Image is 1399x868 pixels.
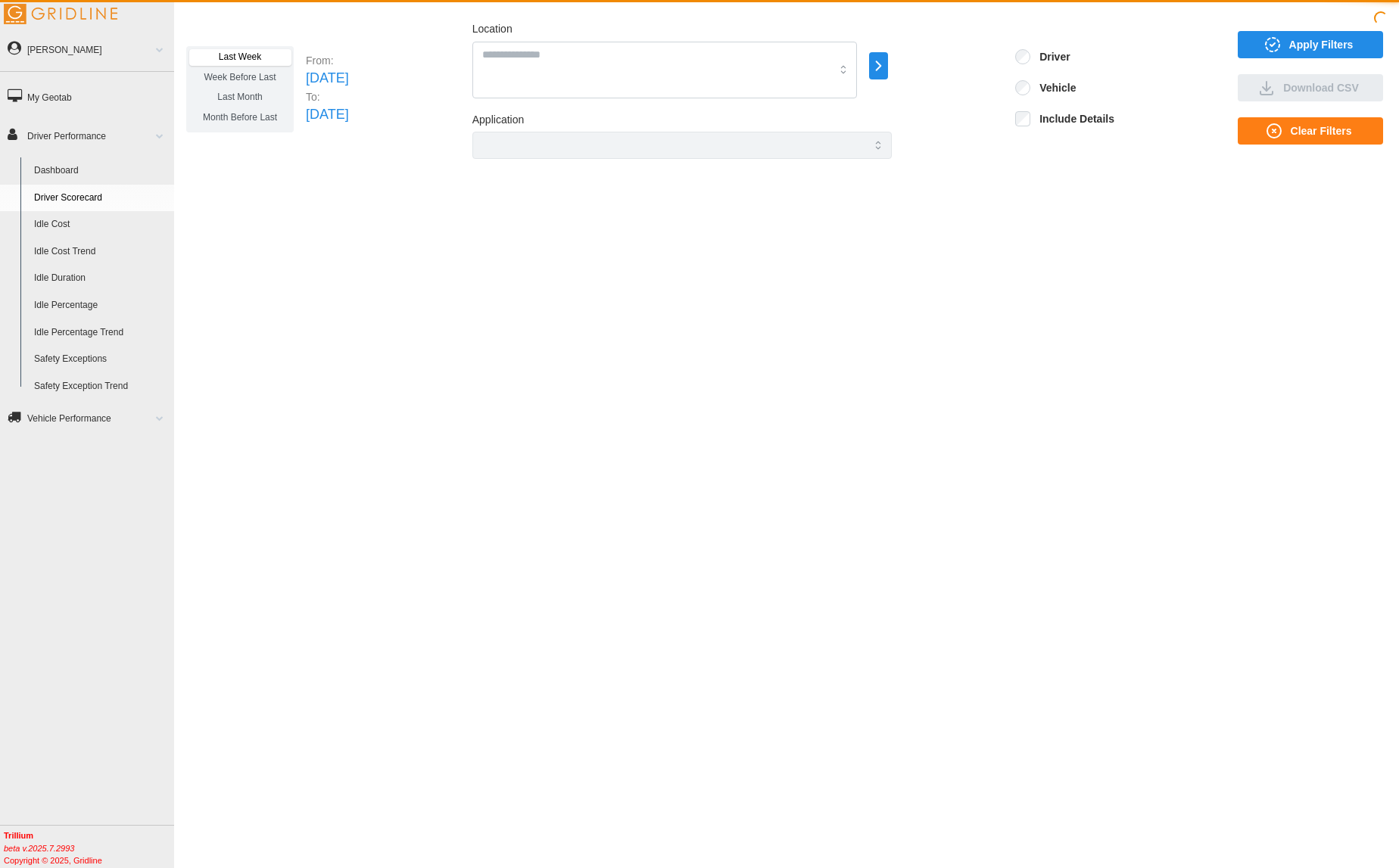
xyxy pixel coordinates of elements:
[27,292,174,319] a: Idle Percentage
[4,844,74,853] i: beta v.2025.7.2993
[306,68,349,89] p: [DATE]
[219,51,261,62] span: Last Week
[217,92,262,102] span: Last Month
[27,238,174,266] a: Idle Cost Trend
[27,346,174,373] a: Safety Exceptions
[203,112,277,123] span: Month Before Last
[306,89,349,104] p: To:
[27,265,174,292] a: Idle Duration
[4,4,117,24] img: Gridline
[27,157,174,185] a: Dashboard
[1030,80,1076,95] label: Vehicle
[1283,75,1359,101] span: Download CSV
[472,112,525,129] label: Application
[1238,74,1383,101] button: Download CSV
[1291,118,1352,144] span: Clear Filters
[306,104,349,126] p: [DATE]
[27,185,174,212] a: Driver Scorecard
[472,21,513,38] label: Location
[204,72,276,82] span: Week Before Last
[1238,117,1383,145] button: Clear Filters
[4,831,33,840] b: Trillium
[27,373,174,400] a: Safety Exception Trend
[1238,31,1383,58] button: Apply Filters
[1289,32,1354,58] span: Apply Filters
[4,829,174,866] div: Copyright © 2025, Gridline
[1030,111,1114,126] label: Include Details
[1030,49,1070,64] label: Driver
[306,53,349,68] p: From:
[27,211,174,238] a: Idle Cost
[27,319,174,347] a: Idle Percentage Trend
